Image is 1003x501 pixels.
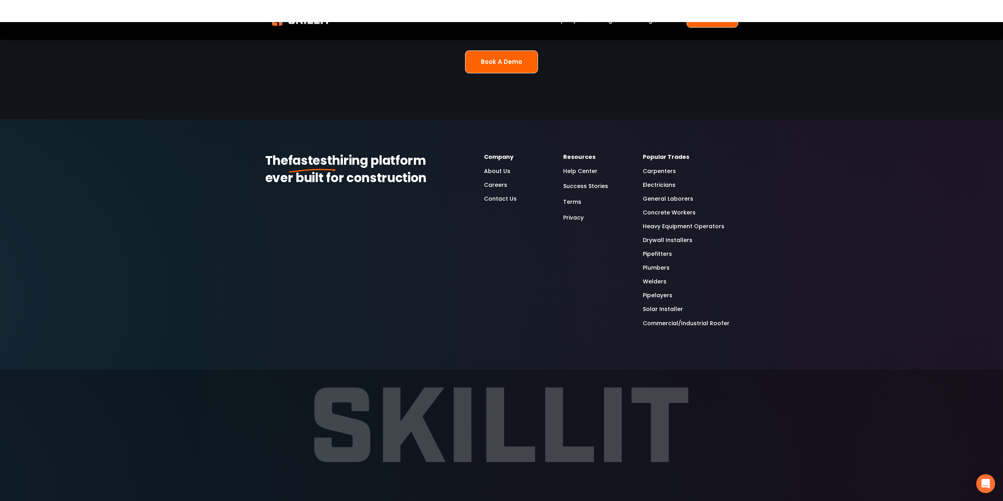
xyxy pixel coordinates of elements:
[976,474,995,493] div: Open Intercom Messenger
[563,153,595,162] strong: Resources
[265,151,288,172] strong: The
[643,319,729,328] a: Commercial/Industrial Roofer
[563,197,581,207] a: Terms
[643,181,675,190] a: Electricians
[643,194,693,203] a: General Laborers
[484,153,514,162] strong: Company
[563,167,597,176] a: Help Center
[465,50,538,74] a: Book A Demo
[643,222,724,231] a: Heavy Equipment Operators
[643,236,692,245] a: Drywall Installers
[643,277,666,286] a: Welders
[484,194,517,203] a: Contact Us
[484,181,507,190] a: Careers
[563,181,608,192] a: Success Stories
[265,151,429,190] strong: hiring platform ever built for construction
[643,263,670,272] a: Plumbers
[643,208,696,217] a: Concrete Workers
[288,151,332,172] strong: fastest
[643,153,689,162] strong: Popular Trades
[643,167,676,176] a: Carpenters
[563,212,584,223] a: Privacy
[643,291,672,300] a: Pipelayers
[643,305,683,314] a: Solar Installer
[484,167,510,176] a: About Us
[643,250,672,259] a: Pipefitters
